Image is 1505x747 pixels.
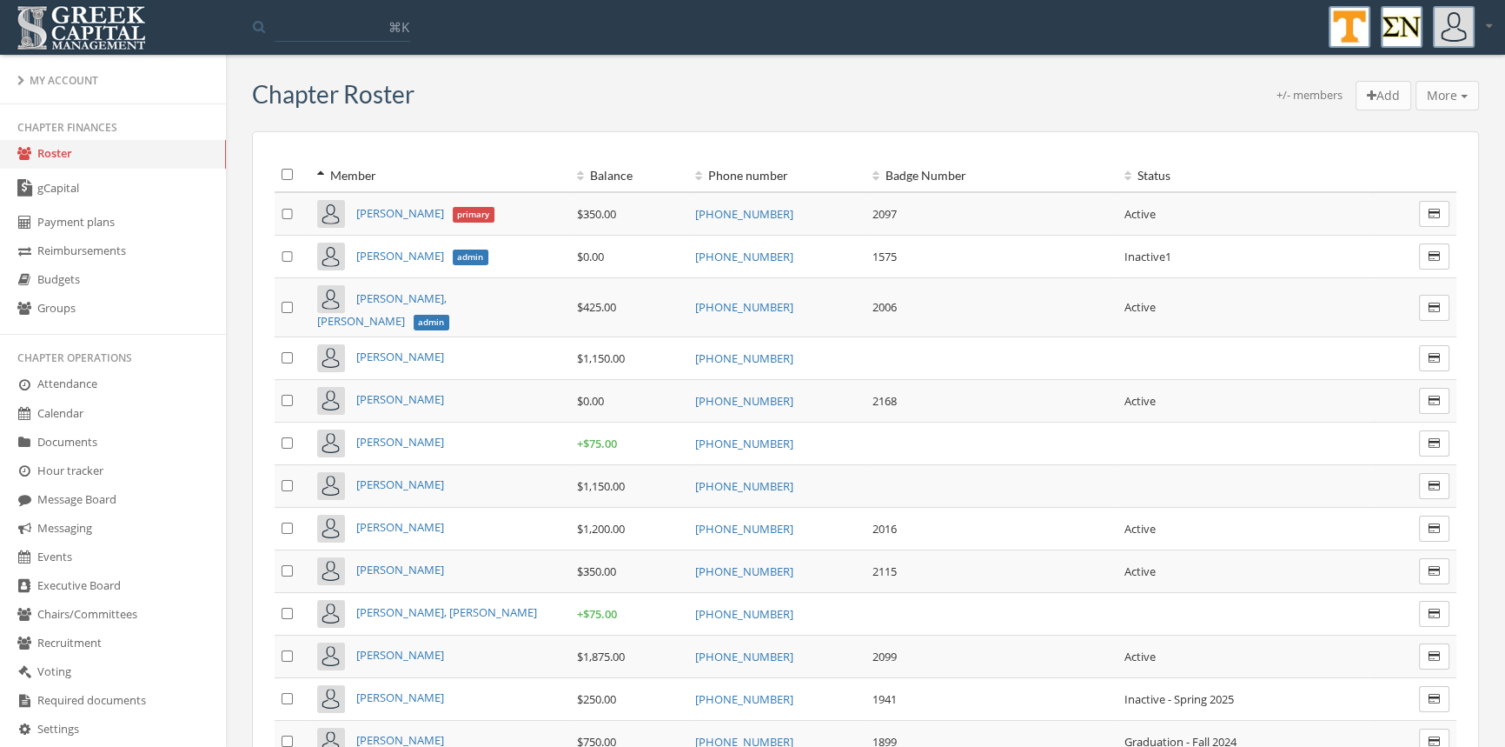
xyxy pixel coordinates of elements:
th: Balance [570,158,688,192]
span: [PERSON_NAME], [PERSON_NAME] [317,290,447,330]
span: [PERSON_NAME] [356,205,444,221]
span: $350.00 [577,206,616,222]
a: [PERSON_NAME] [356,562,444,577]
div: My Account [17,73,209,88]
a: [PHONE_NUMBER] [695,206,793,222]
span: $0.00 [577,249,604,264]
a: [PHONE_NUMBER] [695,521,793,537]
a: [PHONE_NUMBER] [695,478,793,494]
th: Phone number [688,158,865,192]
span: $425.00 [577,299,616,315]
td: Inactive1 [1117,236,1369,278]
td: Inactive - Spring 2025 [1117,677,1369,720]
td: 2099 [865,635,1117,677]
a: [PERSON_NAME]admin [356,248,488,263]
span: admin [414,315,450,330]
a: [PERSON_NAME] [356,434,444,450]
a: [PERSON_NAME] [356,519,444,535]
th: Status [1117,158,1369,192]
a: [PERSON_NAME], [PERSON_NAME]admin [317,290,449,330]
h3: Chapter Roster [252,81,414,108]
a: [PERSON_NAME] [356,690,444,705]
td: 2115 [865,550,1117,592]
a: [PHONE_NUMBER] [695,649,793,664]
a: [PERSON_NAME] [356,391,444,407]
div: +/- members [1276,87,1343,111]
a: [PERSON_NAME]primary [356,205,494,221]
a: [PHONE_NUMBER] [695,249,793,264]
td: 2006 [865,278,1117,337]
span: $1,150.00 [577,350,625,366]
a: [PHONE_NUMBER] [695,299,793,315]
a: [PERSON_NAME] [356,349,444,364]
span: ⌘K [388,18,409,36]
a: [PHONE_NUMBER] [695,564,793,579]
td: Active [1117,635,1369,677]
td: 1941 [865,677,1117,720]
td: Active [1117,550,1369,592]
a: [PHONE_NUMBER] [695,350,793,366]
td: 2168 [865,379,1117,422]
span: primary [453,207,495,223]
span: admin [453,250,489,265]
span: $1,150.00 [577,478,625,494]
td: Active [1117,278,1369,337]
a: [PERSON_NAME], [PERSON_NAME] [356,604,537,620]
a: [PHONE_NUMBER] [695,393,793,409]
td: Active [1117,192,1369,236]
span: $1,200.00 [577,521,625,537]
span: + $75.00 [577,606,617,622]
a: [PERSON_NAME] [356,477,444,492]
span: $250.00 [577,691,616,707]
span: $350.00 [577,564,616,579]
span: + $75.00 [577,436,617,451]
a: [PHONE_NUMBER] [695,606,793,622]
td: 2097 [865,192,1117,236]
a: [PERSON_NAME] [356,647,444,663]
td: Active [1117,507,1369,550]
a: [PHONE_NUMBER] [695,691,793,707]
a: [PHONE_NUMBER] [695,436,793,451]
td: Active [1117,379,1369,422]
td: 1575 [865,236,1117,278]
td: 2016 [865,507,1117,550]
th: Badge Number [865,158,1117,192]
span: $1,875.00 [577,649,625,664]
span: $0.00 [577,393,604,409]
th: Member [310,158,570,192]
span: [PERSON_NAME] [356,248,444,263]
